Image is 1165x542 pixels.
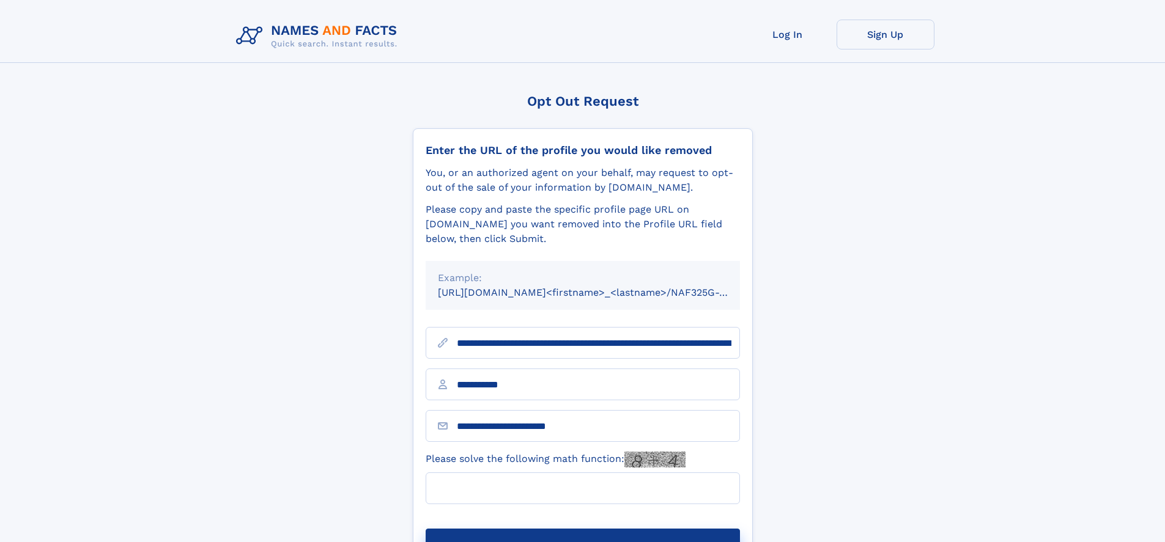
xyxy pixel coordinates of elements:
[837,20,934,49] a: Sign Up
[426,452,686,467] label: Please solve the following math function:
[426,166,740,195] div: You, or an authorized agent on your behalf, may request to opt-out of the sale of your informatio...
[438,287,763,298] small: [URL][DOMAIN_NAME]<firstname>_<lastname>/NAF325G-xxxxxxxx
[413,93,753,109] div: Opt Out Request
[426,144,740,157] div: Enter the URL of the profile you would like removed
[438,271,728,285] div: Example:
[231,20,407,53] img: Logo Names and Facts
[426,202,740,246] div: Please copy and paste the specific profile page URL on [DOMAIN_NAME] you want removed into the Pr...
[739,20,837,49] a: Log In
